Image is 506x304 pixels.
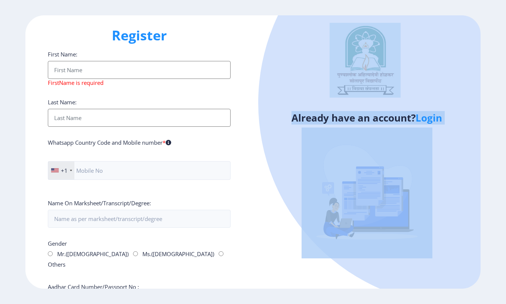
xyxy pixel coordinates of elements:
[48,161,231,180] input: Mobile No
[48,98,77,106] label: Last Name:
[48,261,65,268] label: Others
[48,283,139,291] label: Aadhar Card Number/Passport No :
[48,199,151,207] label: Name On Marksheet/Transcript/Degree:
[48,79,104,86] span: FirstName is required
[416,111,442,125] a: Login
[48,27,231,44] h1: Register
[48,139,171,146] label: Whatsapp Country Code and Mobile number
[302,128,432,258] img: Recruitment%20Agencies%20(%20verification).svg
[48,50,77,58] label: First Name:
[57,250,129,258] label: Mr.([DEMOGRAPHIC_DATA])
[48,240,67,247] label: Gender
[142,250,214,258] label: Ms.([DEMOGRAPHIC_DATA])
[48,61,231,79] input: First Name
[259,112,475,124] h4: Already have an account?
[48,210,231,228] input: Name as per marksheet/transcript/degree
[48,162,74,179] div: United States: +1
[330,23,401,98] img: logo
[48,109,231,127] input: Last Name
[61,167,68,174] div: +1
